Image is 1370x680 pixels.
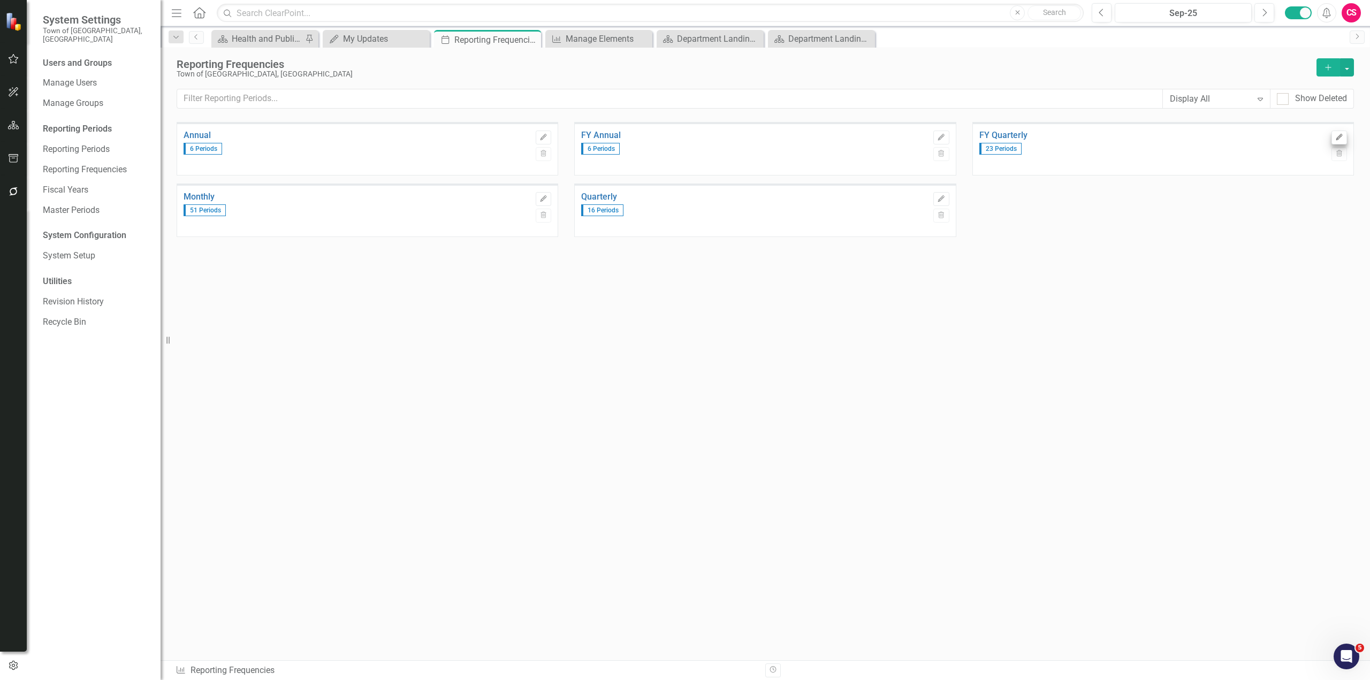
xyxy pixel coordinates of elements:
[43,143,150,156] a: Reporting Periods
[788,32,872,45] div: Department Landing Page
[214,32,302,45] a: Health and Public Safety
[177,89,1163,109] input: Filter Reporting Periods...
[659,32,761,45] a: Department Landing Page
[43,316,150,328] a: Recycle Bin
[548,32,650,45] a: Manage Elements
[43,57,150,70] div: Users and Groups
[184,143,222,155] span: 6 Periods
[43,296,150,308] a: Revision History
[1170,93,1252,105] div: Display All
[454,33,538,47] div: Reporting Frequencies
[184,204,226,216] span: 51 Periods
[1027,5,1081,20] button: Search
[43,164,150,176] a: Reporting Frequencies
[43,184,150,196] a: Fiscal Years
[177,58,1311,70] div: Reporting Frequencies
[581,131,928,140] a: FY Annual
[184,131,530,140] a: Annual
[979,131,1326,140] a: FY Quarterly
[177,70,1311,78] div: Town of [GEOGRAPHIC_DATA], [GEOGRAPHIC_DATA]
[1043,8,1066,17] span: Search
[43,123,150,135] div: Reporting Periods
[979,143,1022,155] span: 23 Periods
[217,4,1084,22] input: Search ClearPoint...
[771,32,872,45] a: Department Landing Page
[43,276,150,288] div: Utilities
[43,77,150,89] a: Manage Users
[43,204,150,217] a: Master Periods
[677,32,761,45] div: Department Landing Page
[1342,3,1361,22] button: CS
[581,204,623,216] span: 16 Periods
[1334,644,1359,669] iframe: Intercom live chat
[43,250,150,262] a: System Setup
[581,192,928,202] a: Quarterly
[1115,3,1252,22] button: Sep-25
[343,32,427,45] div: My Updates
[325,32,427,45] a: My Updates
[5,12,24,30] img: ClearPoint Strategy
[566,32,650,45] div: Manage Elements
[43,13,150,26] span: System Settings
[43,97,150,110] a: Manage Groups
[1118,7,1248,20] div: Sep-25
[43,230,150,242] div: System Configuration
[1295,93,1347,105] div: Show Deleted
[232,32,302,45] div: Health and Public Safety
[43,26,150,44] small: Town of [GEOGRAPHIC_DATA], [GEOGRAPHIC_DATA]
[184,192,530,202] a: Monthly
[176,664,757,677] div: Reporting Frequencies
[581,143,620,155] span: 6 Periods
[1356,644,1364,652] span: 5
